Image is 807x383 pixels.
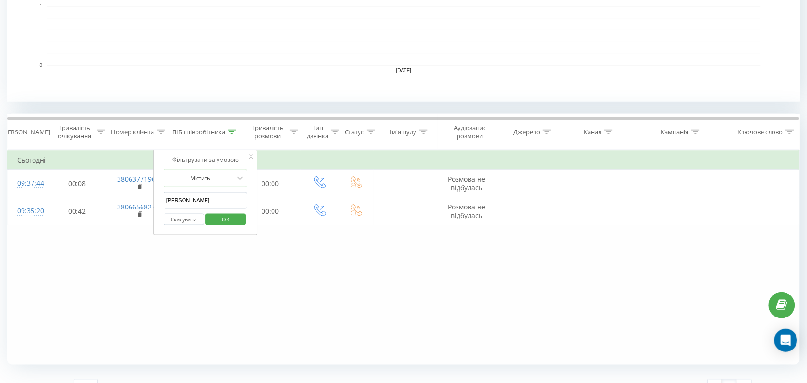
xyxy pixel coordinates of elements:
span: OK [212,212,239,227]
div: Ім'я пулу [390,128,417,136]
td: 00:00 [240,170,301,197]
div: Номер клієнта [111,128,154,136]
td: Сьогодні [8,151,800,170]
div: Кампанія [661,128,689,136]
div: Ключове слово [738,128,783,136]
div: Канал [584,128,602,136]
div: Статус [345,128,364,136]
td: 00:00 [240,197,301,225]
a: 380665682769 [117,202,163,211]
a: 380637719672 [117,175,163,184]
text: 0 [39,63,42,68]
div: Аудіозапис розмови [446,124,494,140]
text: [DATE] [396,68,412,74]
span: Розмова не відбулась [448,175,486,192]
button: OK [206,214,246,226]
div: 09:35:20 [17,202,37,220]
span: Розмова не відбулась [448,202,486,220]
div: Тривалість розмови [248,124,287,140]
div: Джерело [513,128,540,136]
div: Фільтрувати за умовою [164,155,248,164]
td: 00:08 [46,170,108,197]
text: 1 [39,4,42,9]
div: 09:37:44 [17,174,37,193]
input: Введіть значення [164,192,248,209]
div: ПІБ співробітника [172,128,225,136]
div: Open Intercom Messenger [774,329,797,352]
td: 00:42 [46,197,108,225]
div: [PERSON_NAME] [2,128,50,136]
div: Тип дзвінка [307,124,328,140]
div: Тривалість очікування [55,124,94,140]
button: Скасувати [164,214,204,226]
